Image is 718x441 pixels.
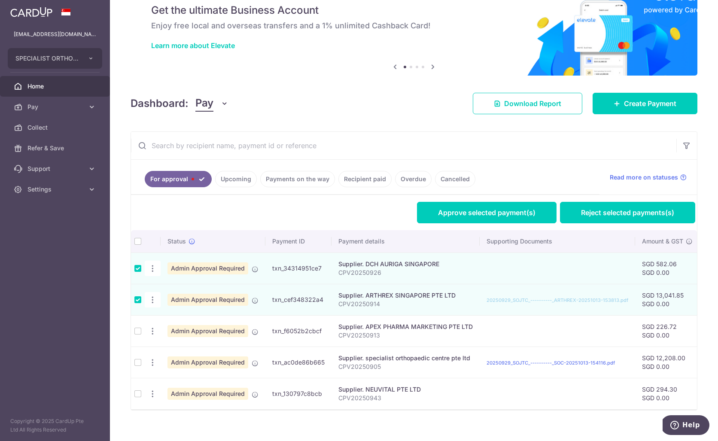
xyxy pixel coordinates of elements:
a: 20250929_SOJTC_----------_SOC-20251013-154116.pdf [487,360,615,366]
p: CPV20250943 [338,394,473,402]
p: CPV20250926 [338,268,473,277]
span: Home [27,82,84,91]
td: SGD 226.72 SGD 0.00 [635,315,700,347]
a: Payments on the way [260,171,335,187]
img: CardUp [10,7,52,17]
a: Create Payment [593,93,697,114]
div: Supplier. ARTHREX SINGAPORE PTE LTD [338,291,473,300]
iframe: Opens a widget where you can find more information [663,415,709,437]
input: Search by recipient name, payment id or reference [131,132,676,159]
span: Admin Approval Required [167,294,248,306]
button: SPECIALIST ORTHOPAEDIC JOINT TRAUMA CENTRE PTE. LTD. [8,48,102,69]
span: Amount & GST [642,237,683,246]
a: Overdue [395,171,432,187]
th: Supporting Documents [480,230,635,252]
span: Pay [195,95,213,112]
th: Payment details [332,230,480,252]
span: Admin Approval Required [167,325,248,337]
span: Admin Approval Required [167,356,248,368]
button: Pay [195,95,228,112]
span: Admin Approval Required [167,388,248,400]
td: txn_cef348322a4 [265,284,332,315]
td: txn_34314951ce7 [265,252,332,284]
a: For approval [145,171,212,187]
p: CPV20250914 [338,300,473,308]
span: Collect [27,123,84,132]
h6: Enjoy free local and overseas transfers and a 1% unlimited Cashback Card! [151,21,677,31]
h4: Dashboard: [131,96,189,111]
span: Status [167,237,186,246]
td: SGD 13,041.85 SGD 0.00 [635,284,700,315]
span: Settings [27,185,84,194]
div: Supplier. DCH AURIGA SINGAPORE [338,260,473,268]
span: Admin Approval Required [167,262,248,274]
span: SPECIALIST ORTHOPAEDIC JOINT TRAUMA CENTRE PTE. LTD. [15,54,79,63]
span: Support [27,164,84,173]
td: SGD 582.06 SGD 0.00 [635,252,700,284]
a: 20250929_SOJTC_----------_ARTHREX-20251013-153813.pdf [487,297,628,303]
span: Download Report [504,98,561,109]
span: Pay [27,103,84,111]
span: Read more on statuses [610,173,678,182]
a: Cancelled [435,171,475,187]
a: Upcoming [215,171,257,187]
td: SGD 294.30 SGD 0.00 [635,378,700,409]
td: txn_ac0de86b665 [265,347,332,378]
p: [EMAIL_ADDRESS][DOMAIN_NAME] [14,30,96,39]
a: Download Report [473,93,582,114]
th: Payment ID [265,230,332,252]
a: Read more on statuses [610,173,687,182]
span: Refer & Save [27,144,84,152]
p: CPV20250905 [338,362,473,371]
h5: Get the ultimate Business Account [151,3,677,17]
a: Approve selected payment(s) [417,202,557,223]
a: Recipient paid [338,171,392,187]
div: Supplier. specialist orthopaedic centre pte ltd [338,354,473,362]
td: SGD 12,208.00 SGD 0.00 [635,347,700,378]
div: Supplier. NEUVITAL PTE LTD [338,385,473,394]
td: txn_130797c8bcb [265,378,332,409]
a: Learn more about Elevate [151,41,235,50]
p: CPV20250913 [338,331,473,340]
td: txn_f6052b2cbcf [265,315,332,347]
a: Reject selected payments(s) [560,202,695,223]
div: Supplier. APEX PHARMA MARKETING PTE LTD [338,322,473,331]
span: Create Payment [624,98,676,109]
